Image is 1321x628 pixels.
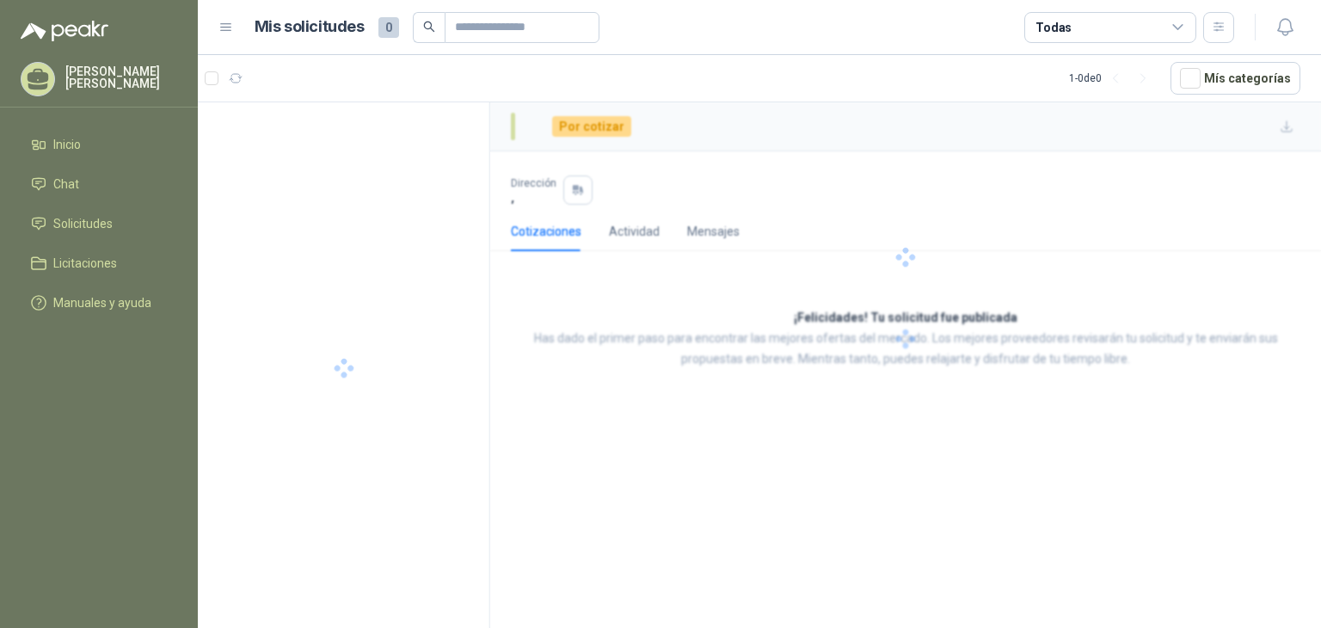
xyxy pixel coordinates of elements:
p: [PERSON_NAME] [PERSON_NAME] [65,65,177,89]
button: Mís categorías [1170,62,1300,95]
a: Solicitudes [21,207,177,240]
h1: Mis solicitudes [255,15,365,40]
span: Manuales y ayuda [53,293,151,312]
span: Solicitudes [53,214,113,233]
div: Todas [1035,18,1072,37]
span: Inicio [53,135,81,154]
span: search [423,21,435,33]
a: Inicio [21,128,177,161]
span: 0 [378,17,399,38]
a: Licitaciones [21,247,177,280]
div: 1 - 0 de 0 [1069,65,1157,92]
span: Chat [53,175,79,194]
img: Logo peakr [21,21,108,41]
a: Chat [21,168,177,200]
a: Manuales y ayuda [21,286,177,319]
span: Licitaciones [53,254,117,273]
